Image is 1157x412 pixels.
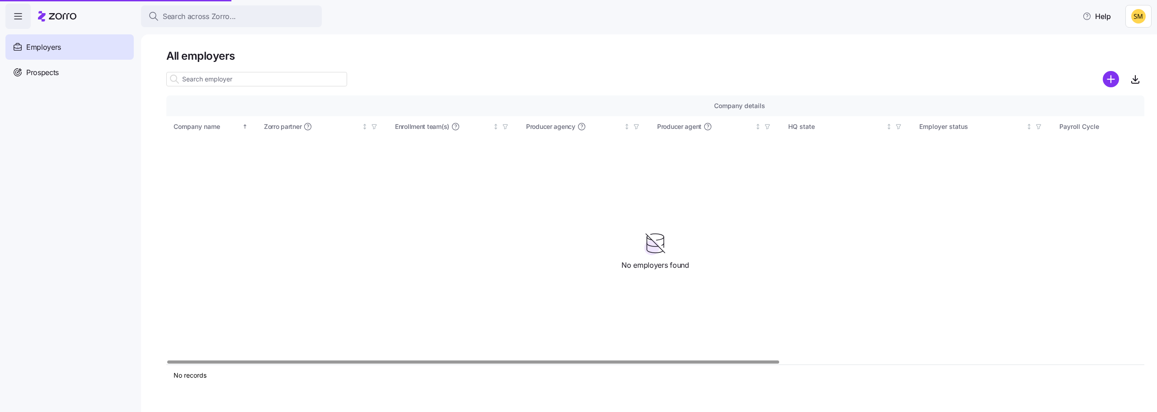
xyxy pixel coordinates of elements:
th: Zorro partnerNot sorted [257,116,388,137]
div: Payroll Cycle [1059,122,1155,132]
th: Company nameSorted ascending [166,116,257,137]
span: Producer agent [657,122,701,131]
div: Not sorted [1026,123,1032,130]
th: Enrollment team(s)Not sorted [388,116,519,137]
div: Not sorted [362,123,368,130]
span: Enrollment team(s) [395,122,449,131]
button: Search across Zorro... [141,5,322,27]
svg: add icon [1103,71,1119,87]
div: HQ state [788,122,884,132]
div: Company name [174,122,240,132]
span: Zorro partner [264,122,301,131]
div: Employer status [919,122,1024,132]
div: Not sorted [886,123,892,130]
button: Help [1075,7,1118,25]
span: No employers found [621,260,689,271]
div: Not sorted [624,123,630,130]
img: 332abf8e25fa19fe34a8803d60b8fe92 [1131,9,1146,24]
div: Sorted ascending [242,123,248,130]
div: Not sorted [755,123,761,130]
th: Producer agentNot sorted [650,116,781,137]
div: Not sorted [493,123,499,130]
span: Prospects [26,67,59,78]
span: Producer agency [526,122,575,131]
h1: All employers [166,49,1144,63]
div: No records [174,371,1060,380]
span: Search across Zorro... [163,11,236,22]
th: Employer statusNot sorted [912,116,1052,137]
span: Employers [26,42,61,53]
th: Producer agencyNot sorted [519,116,650,137]
input: Search employer [166,72,347,86]
span: Help [1082,11,1111,22]
a: Employers [5,34,134,60]
th: HQ stateNot sorted [781,116,912,137]
a: Prospects [5,60,134,85]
